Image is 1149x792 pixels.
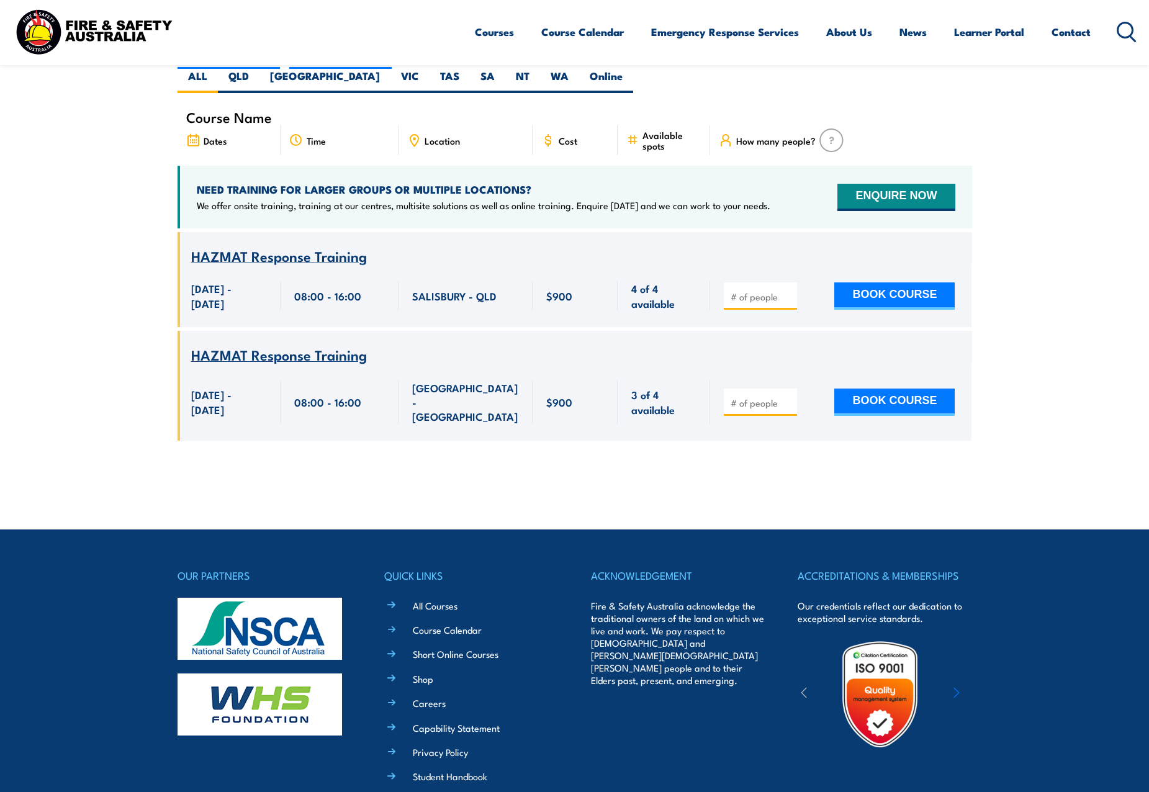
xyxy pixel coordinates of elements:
[546,395,572,409] span: $900
[731,397,793,409] input: # of people
[731,290,793,303] input: # of people
[736,135,816,146] span: How many people?
[546,289,572,303] span: $900
[579,69,633,93] label: Online
[430,69,470,93] label: TAS
[412,289,497,303] span: SALISBURY - QLD
[559,135,577,146] span: Cost
[294,289,361,303] span: 08:00 - 16:00
[899,16,927,48] a: News
[390,69,430,93] label: VIC
[197,199,770,212] p: We offer onsite training, training at our centres, multisite solutions as well as online training...
[191,249,367,264] a: HAZMAT Response Training
[413,745,468,758] a: Privacy Policy
[307,135,326,146] span: Time
[413,696,446,709] a: Careers
[475,16,514,48] a: Courses
[591,600,765,686] p: Fire & Safety Australia acknowledge the traditional owners of the land on which we live and work....
[191,245,367,266] span: HAZMAT Response Training
[631,281,696,310] span: 4 of 4 available
[505,69,540,93] label: NT
[1052,16,1091,48] a: Contact
[935,673,1043,716] img: ewpa-logo
[642,130,701,151] span: Available spots
[178,69,218,93] label: ALL
[178,567,351,584] h4: OUR PARTNERS
[954,16,1024,48] a: Learner Portal
[412,380,519,424] span: [GEOGRAPHIC_DATA] - [GEOGRAPHIC_DATA]
[413,599,457,612] a: All Courses
[425,135,460,146] span: Location
[186,112,272,122] span: Course Name
[470,69,505,93] label: SA
[384,567,558,584] h4: QUICK LINKS
[413,672,433,685] a: Shop
[834,282,955,310] button: BOOK COURSE
[191,281,267,310] span: [DATE] - [DATE]
[798,600,971,624] p: Our credentials reflect our dedication to exceptional service standards.
[191,387,267,416] span: [DATE] - [DATE]
[631,387,696,416] span: 3 of 4 available
[178,598,342,660] img: nsca-logo-footer
[191,348,367,363] a: HAZMAT Response Training
[826,16,872,48] a: About Us
[204,135,227,146] span: Dates
[651,16,799,48] a: Emergency Response Services
[540,69,579,93] label: WA
[413,623,482,636] a: Course Calendar
[837,184,955,211] button: ENQUIRE NOW
[191,344,367,365] span: HAZMAT Response Training
[294,395,361,409] span: 08:00 - 16:00
[413,770,487,783] a: Student Handbook
[591,567,765,584] h4: ACKNOWLEDGEMENT
[413,721,500,734] a: Capability Statement
[798,567,971,584] h4: ACCREDITATIONS & MEMBERSHIPS
[218,69,259,93] label: QLD
[197,182,770,196] h4: NEED TRAINING FOR LARGER GROUPS OR MULTIPLE LOCATIONS?
[826,640,934,749] img: Untitled design (19)
[259,69,390,93] label: [GEOGRAPHIC_DATA]
[178,673,342,736] img: whs-logo-footer
[834,389,955,416] button: BOOK COURSE
[413,647,498,660] a: Short Online Courses
[541,16,624,48] a: Course Calendar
